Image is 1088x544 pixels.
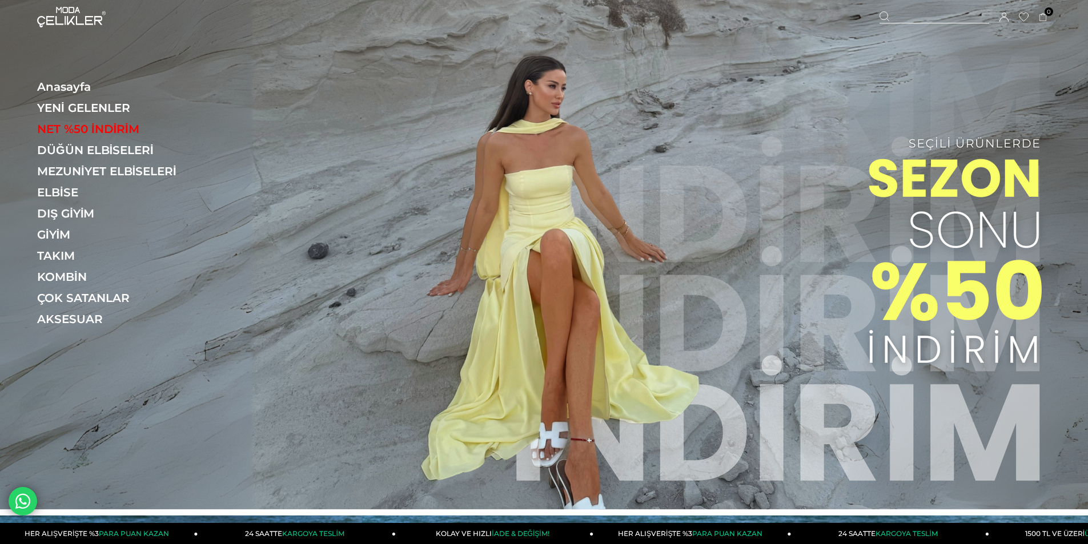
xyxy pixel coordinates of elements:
[692,529,762,538] span: PARA PUAN KAZAN
[37,7,106,27] img: logo
[37,122,194,136] a: NET %50 İNDİRİM
[396,523,593,544] a: KOLAY VE HIZLIİADE & DEĞİŞİM!
[37,186,194,199] a: ELBİSE
[37,249,194,263] a: TAKIM
[492,529,549,538] span: İADE & DEĞİŞİM!
[1045,7,1053,16] span: 0
[593,523,791,544] a: HER ALIŞVERİŞTE %3PARA PUAN KAZAN
[37,207,194,220] a: DIŞ GİYİM
[37,228,194,241] a: GİYİM
[1039,13,1047,22] a: 0
[282,529,344,538] span: KARGOYA TESLİM
[198,523,396,544] a: 24 SAATTEKARGOYA TESLİM
[37,291,194,305] a: ÇOK SATANLAR
[99,529,169,538] span: PARA PUAN KAZAN
[37,270,194,284] a: KOMBİN
[37,164,194,178] a: MEZUNİYET ELBİSELERİ
[37,101,194,115] a: YENİ GELENLER
[37,143,194,157] a: DÜĞÜN ELBİSELERİ
[876,529,937,538] span: KARGOYA TESLİM
[37,80,194,94] a: Anasayfa
[792,523,989,544] a: 24 SAATTEKARGOYA TESLİM
[37,312,194,326] a: AKSESUAR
